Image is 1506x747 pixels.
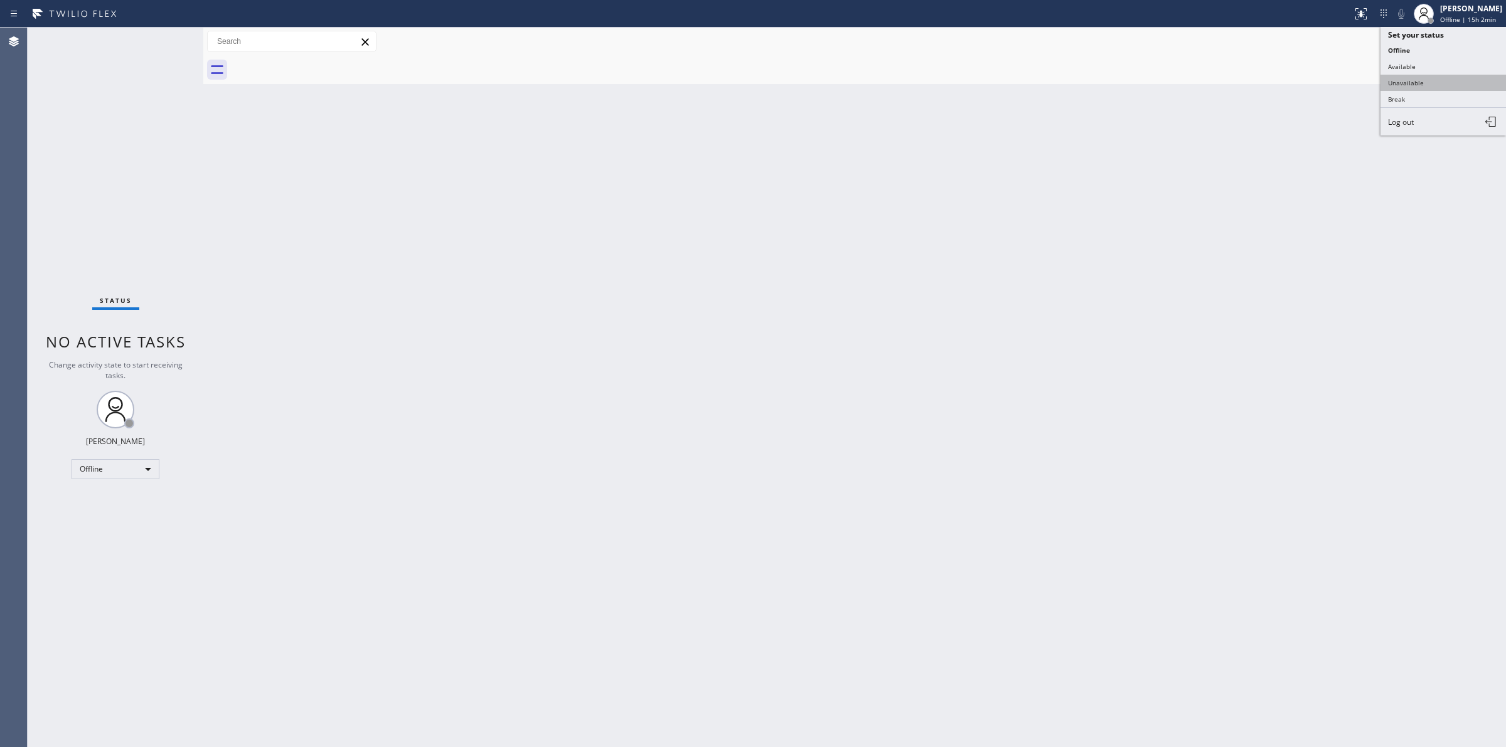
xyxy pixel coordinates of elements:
[1440,3,1502,14] div: [PERSON_NAME]
[100,296,132,305] span: Status
[208,31,376,51] input: Search
[1392,5,1410,23] button: Mute
[49,359,183,381] span: Change activity state to start receiving tasks.
[86,436,145,447] div: [PERSON_NAME]
[46,331,186,352] span: No active tasks
[1440,15,1496,24] span: Offline | 15h 2min
[72,459,159,479] div: Offline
